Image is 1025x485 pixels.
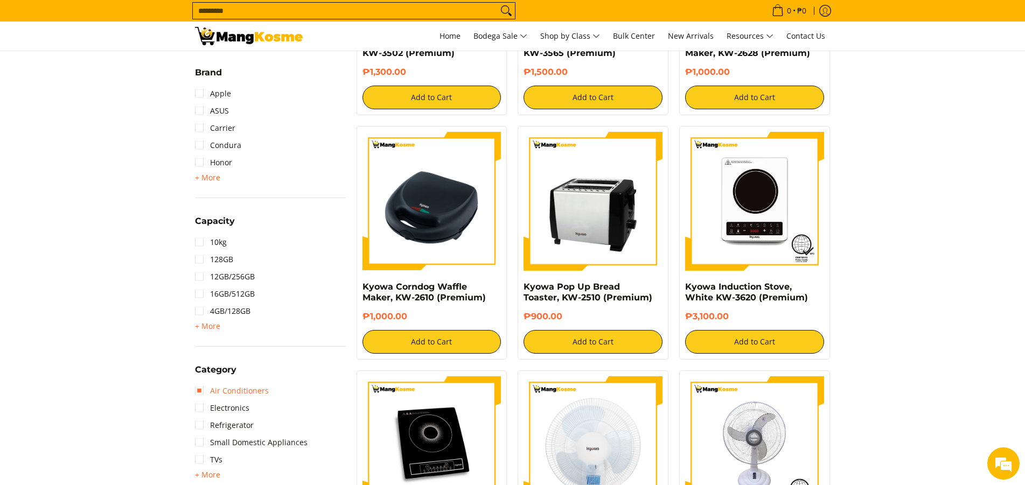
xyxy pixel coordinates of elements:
[434,22,466,51] a: Home
[362,67,501,78] h6: ₱1,300.00
[195,120,235,137] a: Carrier
[195,399,249,417] a: Electronics
[195,268,255,285] a: 12GB/256GB
[608,22,660,51] a: Bulk Center
[685,132,824,271] img: Kyowa Induction Stove, White KW-3620 (Premium)
[685,282,808,303] a: Kyowa Induction Stove, White KW-3620 (Premium)
[524,67,663,78] h6: ₱1,500.00
[195,217,235,234] summary: Open
[685,86,824,109] button: Add to Cart
[781,22,831,51] a: Contact Us
[195,365,236,382] summary: Open
[195,171,220,184] summary: Open
[313,22,831,51] nav: Main Menu
[195,303,250,320] a: 4GB/128GB
[524,132,663,271] img: kyowa-stainless-bread-toaster-premium-full-view-mang-kosme
[769,5,810,17] span: •
[362,311,501,322] h6: ₱1,000.00
[195,217,235,226] span: Capacity
[195,234,227,251] a: 10kg
[785,7,793,15] span: 0
[535,22,605,51] a: Shop by Class
[786,31,825,41] span: Contact Us
[685,67,824,78] h6: ₱1,000.00
[195,320,220,333] summary: Open
[524,282,652,303] a: Kyowa Pop Up Bread Toaster, KW-2510 (Premium)
[498,3,515,19] button: Search
[195,102,229,120] a: ASUS
[195,451,222,468] a: TVs
[195,27,303,45] img: Premium Deals: Best Premium Home Appliances Sale l Mang Kosme
[524,311,663,322] h6: ₱900.00
[685,37,811,58] a: Kyowa Burger and Pancake Maker, KW-2628 (Premium)
[195,468,220,481] summary: Open
[195,68,222,77] span: Brand
[540,30,600,43] span: Shop by Class
[721,22,779,51] a: Resources
[195,382,269,399] a: Air Conditioners
[362,330,501,354] button: Add to Cart
[613,31,655,41] span: Bulk Center
[468,22,533,51] a: Bodega Sale
[362,37,485,58] a: Kyowa Gas Stove 2-Burner, KW-3502 (Premium)
[668,31,714,41] span: New Arrivals
[685,330,824,354] button: Add to Cart
[195,85,231,102] a: Apple
[195,154,232,171] a: Honor
[195,285,255,303] a: 16GB/512GB
[524,86,663,109] button: Add to Cart
[727,30,773,43] span: Resources
[524,37,644,58] a: Kyowa Gas Stove 1-Burner, KW-3565 (Premium)
[195,434,308,451] a: Small Domestic Appliances
[362,86,501,109] button: Add to Cart
[195,470,220,479] span: + More
[195,173,220,182] span: + More
[195,365,236,374] span: Category
[440,31,461,41] span: Home
[195,137,241,154] a: Condura
[524,330,663,354] button: Add to Cart
[362,132,501,271] img: kyowa-corndog-waffle-maker-premium-full-view-mang-kosme
[195,322,220,331] span: + More
[473,30,527,43] span: Bodega Sale
[195,417,254,434] a: Refrigerator
[796,7,808,15] span: ₱0
[663,22,719,51] a: New Arrivals
[362,282,486,303] a: Kyowa Corndog Waffle Maker, KW-2610 (Premium)
[685,311,824,322] h6: ₱3,100.00
[195,251,233,268] a: 128GB
[195,68,222,85] summary: Open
